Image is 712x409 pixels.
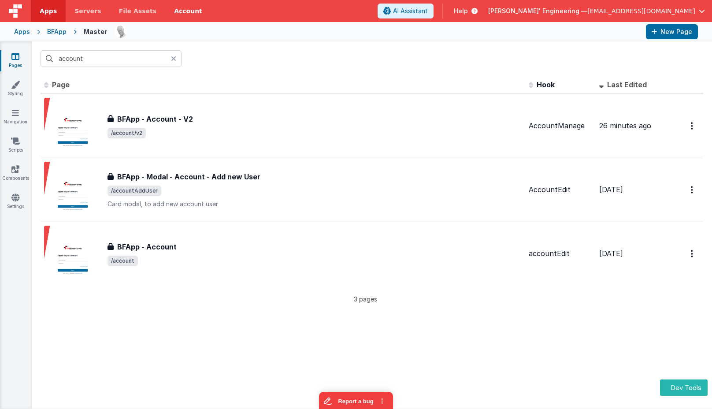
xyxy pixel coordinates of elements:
[587,7,695,15] span: [EMAIL_ADDRESS][DOMAIN_NAME]
[119,7,157,15] span: File Assets
[529,249,592,259] div: accountEdit
[686,181,700,199] button: Options
[607,80,647,89] span: Last Edited
[488,7,587,15] span: [PERSON_NAME]' Engineering —
[488,7,705,15] button: [PERSON_NAME]' Engineering — [EMAIL_ADDRESS][DOMAIN_NAME]
[599,185,623,194] span: [DATE]
[117,242,177,252] h3: BFApp - Account
[660,379,708,396] button: Dev Tools
[454,7,468,15] span: Help
[14,27,30,36] div: Apps
[40,7,57,15] span: Apps
[108,256,138,266] span: /account
[537,80,555,89] span: Hook
[108,200,522,208] p: Card modal, to add new account user
[529,185,592,195] div: AccountEdit
[47,27,67,36] div: BFApp
[74,7,101,15] span: Servers
[529,121,592,131] div: AccountManage
[686,117,700,135] button: Options
[378,4,434,19] button: AI Assistant
[599,249,623,258] span: [DATE]
[599,121,651,130] span: 26 minutes ago
[84,27,107,36] div: Master
[646,24,698,39] button: New Page
[686,245,700,263] button: Options
[117,114,193,124] h3: BFApp - Account - V2
[41,50,182,67] input: Search pages, id's ...
[115,26,127,38] img: 11ac31fe5dc3d0eff3fbbbf7b26fa6e1
[41,294,690,304] p: 3 pages
[393,7,428,15] span: AI Assistant
[117,171,260,182] h3: BFApp - Modal - Account - Add new User
[108,186,161,196] span: /accountAddUser
[108,128,146,138] span: /account/v2
[52,80,70,89] span: Page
